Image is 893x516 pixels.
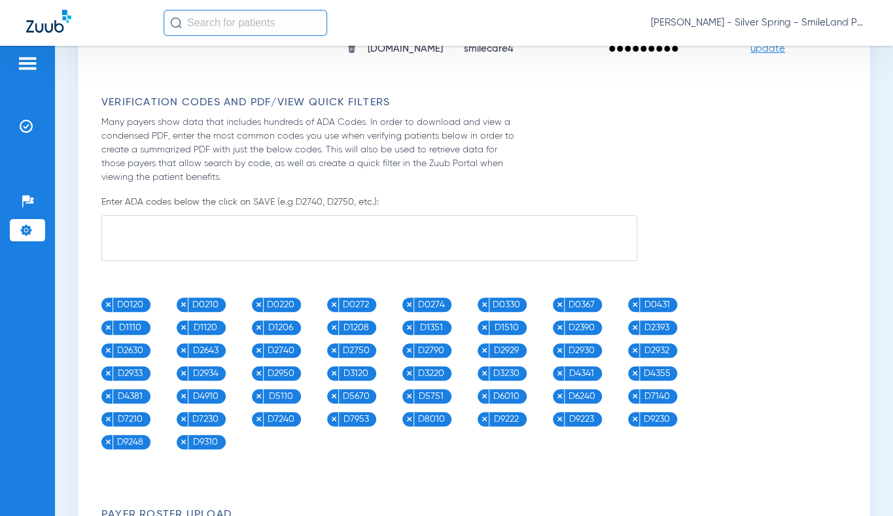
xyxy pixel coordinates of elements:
span: D1351 [414,320,448,335]
span: D7230 [188,412,222,426]
img: x.svg [481,324,488,331]
span: D2630 [113,343,147,358]
img: x.svg [631,347,639,354]
img: x.svg [330,370,338,377]
span: D4341 [565,366,599,381]
span: D2930 [565,343,599,358]
input: Search for patients [164,10,327,36]
span: D6010 [489,389,523,404]
span: D2950 [264,366,298,381]
span: D1206 [264,320,298,335]
span: D0274 [414,298,448,312]
img: x.svg [180,415,187,422]
span: D0431 [640,298,674,312]
img: x.svg [180,301,187,308]
img: x.svg [556,301,563,308]
img: x.svg [330,347,338,354]
span: D7140 [640,389,674,404]
img: x.svg [406,370,413,377]
img: x.svg [180,438,187,445]
span: D1110 [113,320,147,335]
span: [PERSON_NAME] - Silver Spring - SmileLand PD [651,16,867,29]
img: x.svg [105,301,112,308]
img: x.svg [481,347,488,354]
img: x.svg [631,415,639,422]
span: D1510 [489,320,523,335]
img: x.svg [556,392,563,400]
span: D4355 [640,366,674,381]
img: x.svg [255,370,262,377]
span: D2740 [264,343,298,358]
img: x.svg [255,301,262,308]
span: D2643 [188,343,222,358]
span: D4381 [113,389,147,404]
img: x.svg [255,392,262,400]
img: x.svg [105,438,112,445]
span: D2929 [489,343,523,358]
span: D1208 [339,320,373,335]
span: D4910 [188,389,222,404]
img: x.svg [180,370,187,377]
span: D3120 [339,366,373,381]
img: x.svg [105,370,112,377]
p: Enter ADA codes below the click on SAVE (e.g D2740, D2750, etc.): [101,196,853,209]
span: smilecare4 [464,44,514,54]
span: D7240 [264,412,298,426]
img: x.svg [631,392,639,400]
span: D2790 [414,343,448,358]
img: x.svg [556,347,563,354]
span: D9310 [188,435,222,449]
img: x.svg [481,415,488,422]
span: update [750,44,785,54]
td: [DOMAIN_NAME] [358,43,453,56]
span: D9248 [113,435,147,449]
span: D7953 [339,412,373,426]
img: x.svg [406,301,413,308]
span: D2750 [339,343,373,358]
span: D9230 [640,412,674,426]
img: x.svg [406,347,413,354]
span: D5110 [264,389,298,404]
img: x.svg [481,301,488,308]
span: D2393 [640,320,674,335]
span: D5670 [339,389,373,404]
img: x.svg [255,324,262,331]
img: Zuub Logo [26,10,71,33]
img: x.svg [105,347,112,354]
span: D3230 [489,366,523,381]
span: D0272 [339,298,373,312]
span: D5751 [414,389,448,404]
img: x.svg [631,324,639,331]
img: x.svg [330,415,338,422]
span: D9223 [565,412,599,426]
span: D0330 [489,298,523,312]
span: D0367 [565,298,599,312]
img: x.svg [180,347,187,354]
img: hamburger-icon [17,56,38,71]
img: x.svg [406,415,413,422]
span: D2390 [565,320,599,335]
img: x.svg [330,301,338,308]
img: x.svg [180,392,187,400]
img: trash.svg [347,44,357,54]
img: x.svg [105,324,112,331]
img: Search Icon [170,17,182,29]
img: x.svg [330,324,338,331]
img: x.svg [330,392,338,400]
img: x.svg [481,392,488,400]
img: x.svg [255,415,262,422]
img: x.svg [556,415,563,422]
img: x.svg [556,370,563,377]
p: Many payers show data that includes hundreds of ADA Codes. In order to download and view a conden... [101,116,515,184]
span: D2932 [640,343,674,358]
img: x.svg [631,370,639,377]
iframe: Chat Widget [828,453,893,516]
img: x.svg [180,324,187,331]
span: D6240 [565,389,599,404]
span: D7210 [113,412,147,426]
span: D9222 [489,412,523,426]
span: D0220 [264,298,298,312]
span: D0210 [188,298,222,312]
span: D2934 [188,366,222,381]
